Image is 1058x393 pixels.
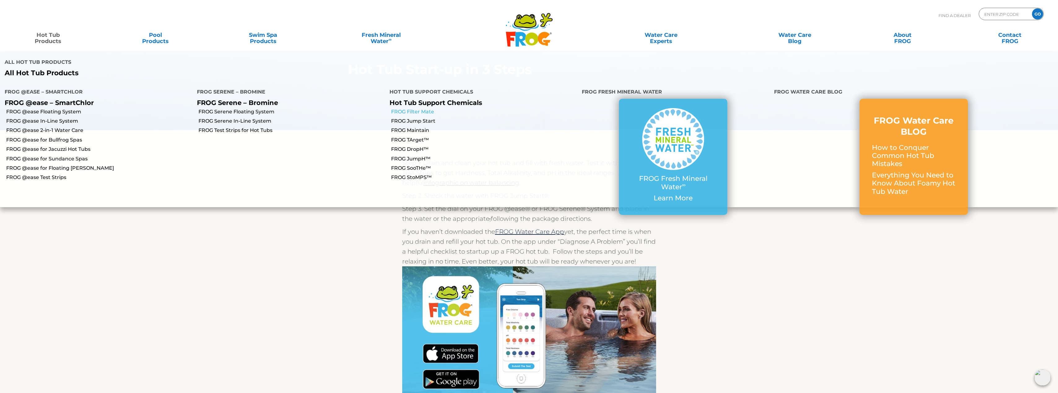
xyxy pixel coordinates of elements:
a: FROG @ease for Sundance Spas [6,155,192,162]
h4: Hot Tub Support Chemicals [390,86,573,99]
sup: ∞ [682,182,686,188]
a: FROG @ease Floating System [6,108,192,115]
img: openIcon [1034,369,1051,386]
p: Everything You Need to Know About Foamy Hot Tub Water [872,171,956,196]
a: FROG Water Care App [495,228,564,235]
input: GO [1032,8,1043,20]
a: FROG Filter Mate [391,108,577,115]
a: PoolProducts [114,29,197,41]
a: FROG @ease In-Line System [6,118,192,124]
a: Fresh MineralWater∞ [329,29,433,41]
input: Zip Code Form [984,10,1025,19]
p: Learn More [631,194,715,202]
p: Step 3. Set the dial on your FROG @ease® or FROG Serene® System and place in the water or the app... [402,204,656,224]
a: FROG @ease Test Strips [6,174,192,181]
h4: FROG @ease – SmartChlor [5,86,188,99]
a: ContactFROG [968,29,1052,41]
a: FROG TArget™ [391,137,577,143]
a: FROG @ease for Jacuzzi Hot Tubs [6,146,192,153]
a: Hot Tub Support Chemicals [390,99,482,107]
h4: FROG Serene – Bromine [197,86,380,99]
a: FROG Maintain [391,127,577,134]
a: AboutFROG [860,29,944,41]
p: How to Conquer Common Hot Tub Mistakes [872,144,956,168]
p: Find A Dealer [938,8,971,23]
h4: FROG Fresh Mineral Water [582,86,765,99]
h3: FROG Water Care BLOG [872,115,956,138]
p: FROG Fresh Mineral Water [631,175,715,191]
a: FROG @ease 2-in-1 Water Care [6,127,192,134]
a: FROG Water Care BLOG How to Conquer Common Hot Tub Mistakes Everything You Need to Know About Foa... [872,115,956,199]
a: FROG @ease for Bullfrog Spas [6,137,192,143]
a: Swim SpaProducts [221,29,305,41]
h4: All Hot Tub Products [5,57,525,69]
h4: FROG Water Care Blog [774,86,1053,99]
a: FROG @ease for Floating [PERSON_NAME] [6,165,192,172]
a: FROG Serene In-Line System [198,118,385,124]
a: FROG StoMPS™ [391,174,577,181]
a: FROG Jump Start [391,118,577,124]
a: All Hot Tub Products [5,69,525,77]
sup: ∞ [389,37,392,42]
p: FROG @ease – SmartChlor [5,99,188,107]
a: FROG Serene Floating System [198,108,385,115]
a: FROG Fresh Mineral Water∞ Learn More [631,108,715,205]
a: Water CareExperts [593,29,729,41]
a: Water CareBlog [753,29,837,41]
span: , [490,215,491,222]
a: FROG Test Strips for Hot Tubs [198,127,385,134]
a: FROG DropH™ [391,146,577,153]
a: FROG JumpH™ [391,155,577,162]
a: FROG SooTHe™ [391,165,577,172]
a: Hot TubProducts [6,29,90,41]
p: FROG Serene – Bromine [197,99,380,107]
p: If you haven’t downloaded the yet, the perfect time is when you drain and refill your hot tub. On... [402,227,656,266]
